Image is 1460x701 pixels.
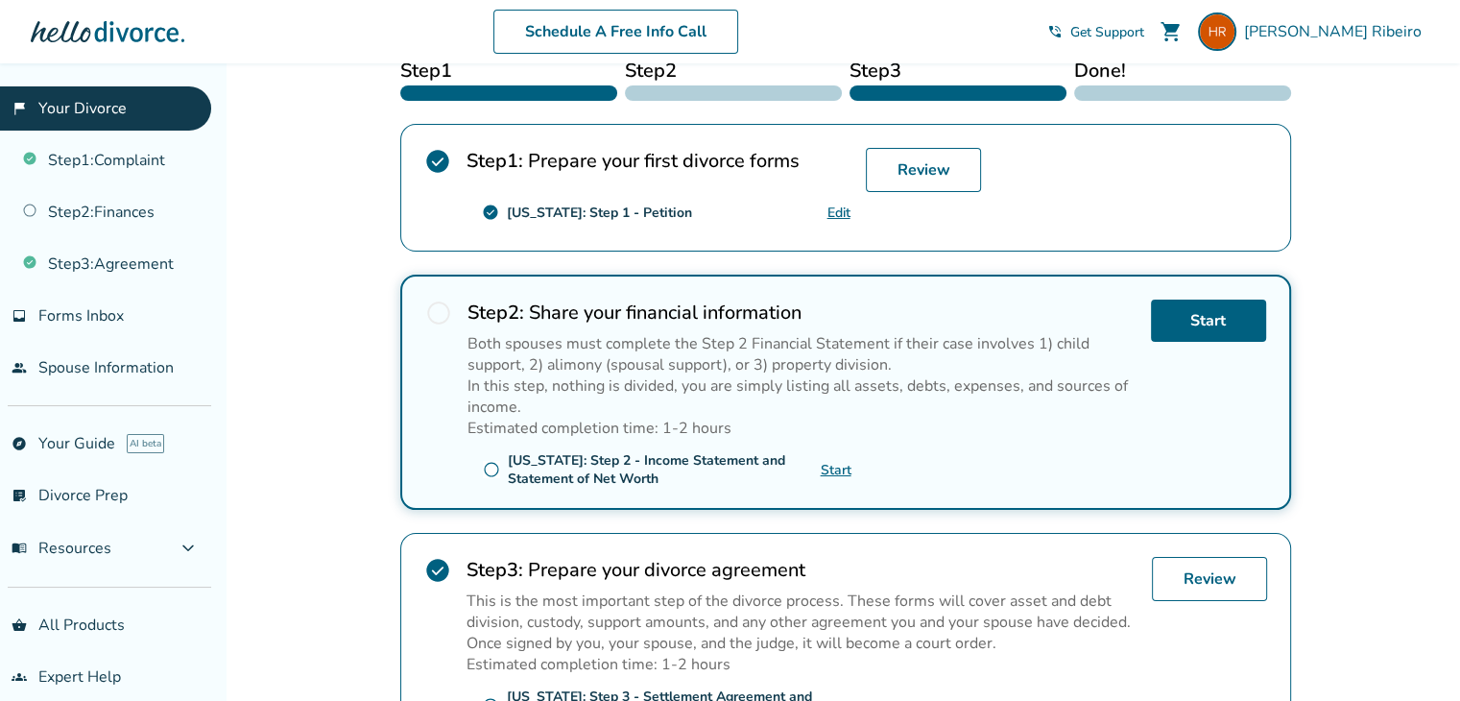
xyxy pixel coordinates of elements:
span: check_circle [424,557,451,584]
div: [US_STATE]: Step 2 - Income Statement and Statement of Net Worth [508,451,821,488]
a: Start [1151,300,1266,342]
span: shopping_basket [12,617,27,633]
span: check_circle [424,148,451,175]
span: Step 3 [850,57,1066,85]
div: [US_STATE]: Step 1 - Petition [507,204,692,222]
span: inbox [12,308,27,324]
span: explore [12,436,27,451]
span: radio_button_unchecked [483,461,500,478]
a: Review [866,148,981,192]
span: Forms Inbox [38,305,124,326]
span: check_circle [482,204,499,221]
strong: Step 3 : [467,557,523,583]
h2: Prepare your divorce agreement [467,557,1137,583]
p: In this step, nothing is divided, you are simply listing all assets, debts, expenses, and sources... [467,375,1136,418]
h2: Share your financial information [467,300,1136,326]
span: people [12,360,27,375]
span: Step 1 [400,57,617,85]
p: This is the most important step of the divorce process. These forms will cover asset and debt div... [467,591,1137,654]
a: Start [821,461,851,479]
span: Done! [1074,57,1291,85]
h2: Prepare your first divorce forms [467,148,850,174]
span: expand_more [177,537,200,560]
iframe: Chat Widget [1364,609,1460,701]
strong: Step 1 : [467,148,523,174]
p: Both spouses must complete the Step 2 Financial Statement if their case involves 1) child support... [467,333,1136,375]
a: Edit [827,204,850,222]
strong: Step 2 : [467,300,524,326]
span: flag_2 [12,101,27,116]
img: hugo.mesquita.ribeiro@gmail.com [1198,12,1236,51]
span: Resources [12,538,111,559]
span: AI beta [127,434,164,453]
a: phone_in_talkGet Support [1047,23,1144,41]
span: list_alt_check [12,488,27,503]
a: Schedule A Free Info Call [493,10,738,54]
p: Estimated completion time: 1-2 hours [467,418,1136,439]
span: radio_button_unchecked [425,300,452,326]
p: Estimated completion time: 1-2 hours [467,654,1137,675]
span: menu_book [12,541,27,556]
span: groups [12,669,27,685]
span: Step 2 [625,57,842,85]
span: phone_in_talk [1047,24,1063,39]
a: Review [1152,557,1267,601]
span: [PERSON_NAME] Ribeiro [1244,21,1429,42]
span: Get Support [1070,23,1144,41]
span: shopping_cart [1160,20,1183,43]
